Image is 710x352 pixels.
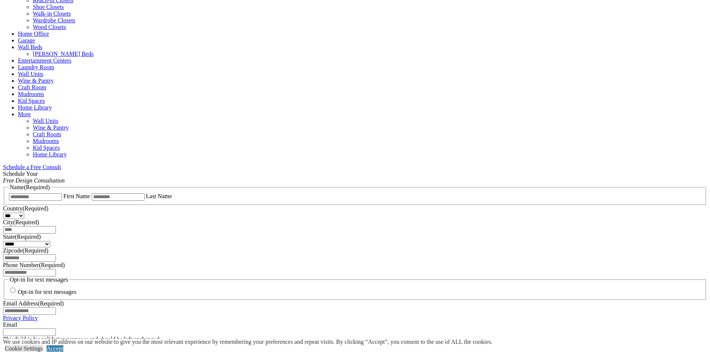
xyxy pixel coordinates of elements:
div: This field is for validation purposes and should be left unchanged. [3,336,707,343]
label: City [3,219,39,225]
a: Wine & Pantry [18,77,54,84]
a: [PERSON_NAME] Beds [33,51,94,57]
a: Cookie Settings [5,345,43,352]
span: (Required) [38,300,64,307]
a: Accept [47,345,63,352]
a: Privacy Policy [3,315,38,321]
a: Shoe Closets [33,4,64,10]
span: (Required) [22,205,48,212]
label: Zipcode [3,247,48,254]
a: Wine & Pantry [33,124,69,131]
span: (Required) [24,184,50,190]
label: Email Address [3,300,64,307]
span: Schedule Your [3,171,65,184]
a: Wall Units [18,71,43,77]
a: Kid Spaces [18,98,45,104]
label: Opt-in for text messages [18,289,76,295]
a: Home Library [33,151,67,158]
a: Craft Room [33,131,61,137]
a: Craft Room [18,84,46,91]
a: Home Library [18,104,52,111]
a: Schedule a Free Consult (opens a dropdown menu) [3,164,61,170]
label: Phone Number [3,262,65,268]
a: Wall Units [33,118,58,124]
a: Walk-in Closets [33,10,71,17]
span: (Required) [22,247,48,254]
a: Home Office [18,31,49,37]
a: Wood Closets [33,24,66,30]
a: Mudrooms [33,138,59,144]
span: (Required) [13,219,39,225]
label: First Name [63,193,90,199]
a: Garage [18,37,35,44]
a: Kid Spaces [33,145,60,151]
em: Free Design Consultation [3,177,65,184]
a: Mudrooms [18,91,44,97]
a: Entertainment Centers [18,57,72,64]
div: We use cookies and IP address on our website to give you the most relevant experience by remember... [3,339,492,345]
a: Wardrobe Closets [33,17,75,23]
label: State [3,234,41,240]
label: Country [3,205,48,212]
a: Laundry Room [18,64,54,70]
span: (Required) [39,262,64,268]
legend: Name [9,184,51,191]
a: More menu text will display only on big screen [18,111,31,117]
legend: Opt-in for text messages [9,276,69,283]
label: Last Name [146,193,172,199]
span: (Required) [15,234,41,240]
a: Wall Beds [18,44,42,50]
label: Email [3,321,17,328]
